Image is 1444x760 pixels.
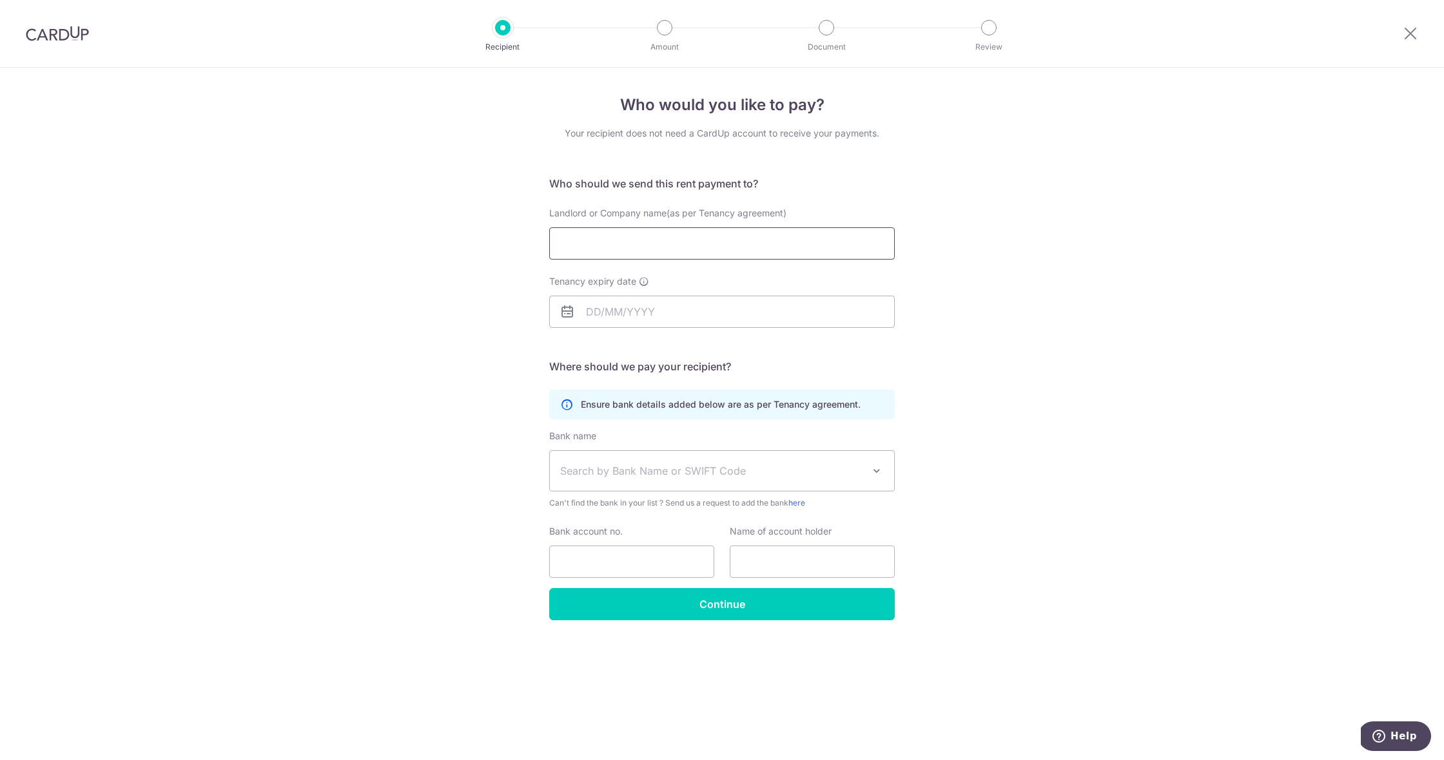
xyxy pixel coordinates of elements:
[549,525,623,538] label: Bank account no.
[560,463,863,479] span: Search by Bank Name or SWIFT Code
[549,430,596,442] label: Bank name
[549,176,895,191] h5: Who should we send this rent payment to?
[549,93,895,117] h4: Who would you like to pay?
[549,127,895,140] div: Your recipient does not need a CardUp account to receive your payments.
[549,359,895,374] h5: Where should we pay your recipient?
[26,26,89,41] img: CardUp
[788,498,805,508] a: here
[455,41,551,53] p: Recipient
[730,525,832,538] label: Name of account holder
[549,207,786,218] span: Landlord or Company name(as per Tenancy agreement)
[779,41,874,53] p: Document
[549,296,895,328] input: DD/MM/YYYY
[549,275,636,288] span: Tenancy expiry date
[549,497,895,509] span: Can't find the bank in your list ? Send us a request to add the bank
[941,41,1037,53] p: Review
[617,41,712,53] p: Amount
[549,588,895,620] input: Continue
[581,398,861,411] p: Ensure bank details added below are as per Tenancy agreement.
[1361,721,1431,754] iframe: Opens a widget where you can find more information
